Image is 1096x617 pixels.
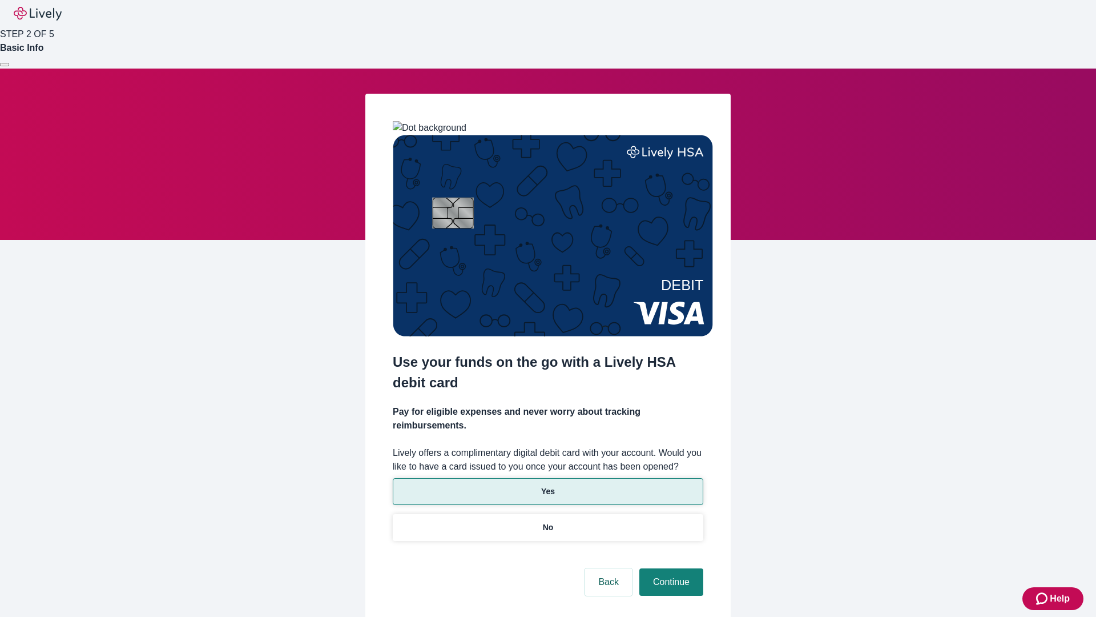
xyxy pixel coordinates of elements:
[14,7,62,21] img: Lively
[393,352,703,393] h2: Use your funds on the go with a Lively HSA debit card
[393,478,703,505] button: Yes
[1022,587,1083,610] button: Zendesk support iconHelp
[393,121,466,135] img: Dot background
[393,135,713,336] img: Debit card
[543,522,554,534] p: No
[393,405,703,432] h4: Pay for eligible expenses and never worry about tracking reimbursements.
[585,568,632,596] button: Back
[541,486,555,498] p: Yes
[393,514,703,541] button: No
[1050,592,1070,606] span: Help
[393,446,703,474] label: Lively offers a complimentary digital debit card with your account. Would you like to have a card...
[1036,592,1050,606] svg: Zendesk support icon
[639,568,703,596] button: Continue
